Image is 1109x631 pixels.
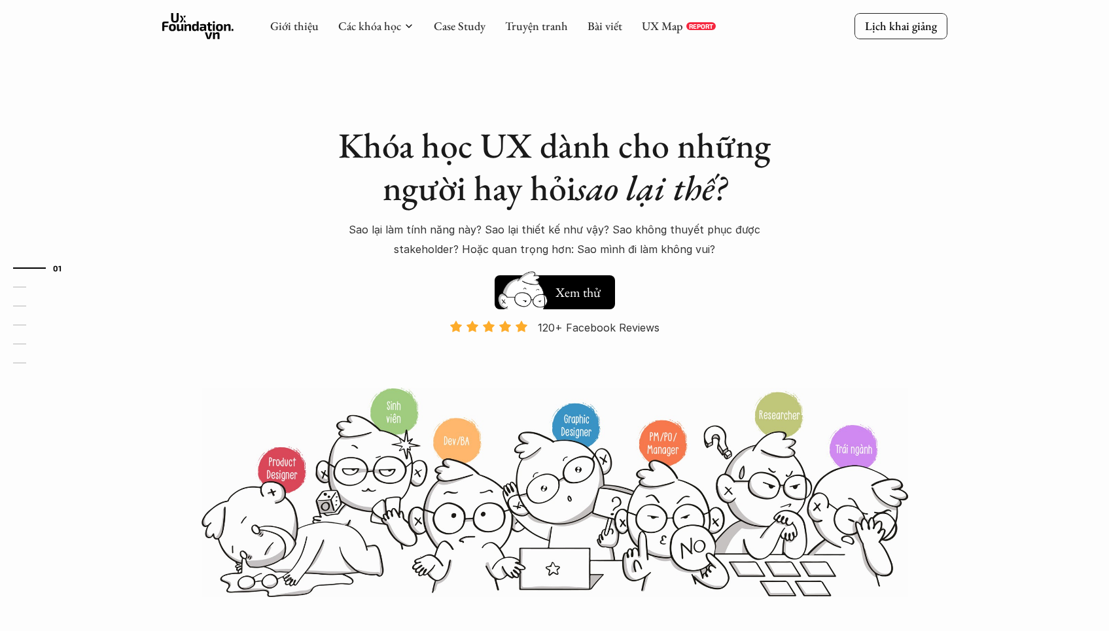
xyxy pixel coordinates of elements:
[538,318,660,337] p: 120+ Facebook Reviews
[438,320,671,386] a: 120+ Facebook Reviews
[495,269,615,309] a: Xem thử
[326,124,784,209] h1: Khóa học UX dành cho những người hay hỏi
[434,18,485,33] a: Case Study
[53,264,62,273] strong: 01
[338,18,401,33] a: Các khóa học
[588,18,622,33] a: Bài viết
[642,18,683,33] a: UX Map
[326,220,784,260] p: Sao lại làm tính năng này? Sao lại thiết kế như vậy? Sao không thuyết phục được stakeholder? Hoặc...
[270,18,319,33] a: Giới thiệu
[554,283,602,301] h5: Xem thử
[854,13,947,39] a: Lịch khai giảng
[689,22,713,30] p: REPORT
[13,260,75,276] a: 01
[576,165,726,211] em: sao lại thế?
[505,18,568,33] a: Truyện tranh
[865,18,937,33] p: Lịch khai giảng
